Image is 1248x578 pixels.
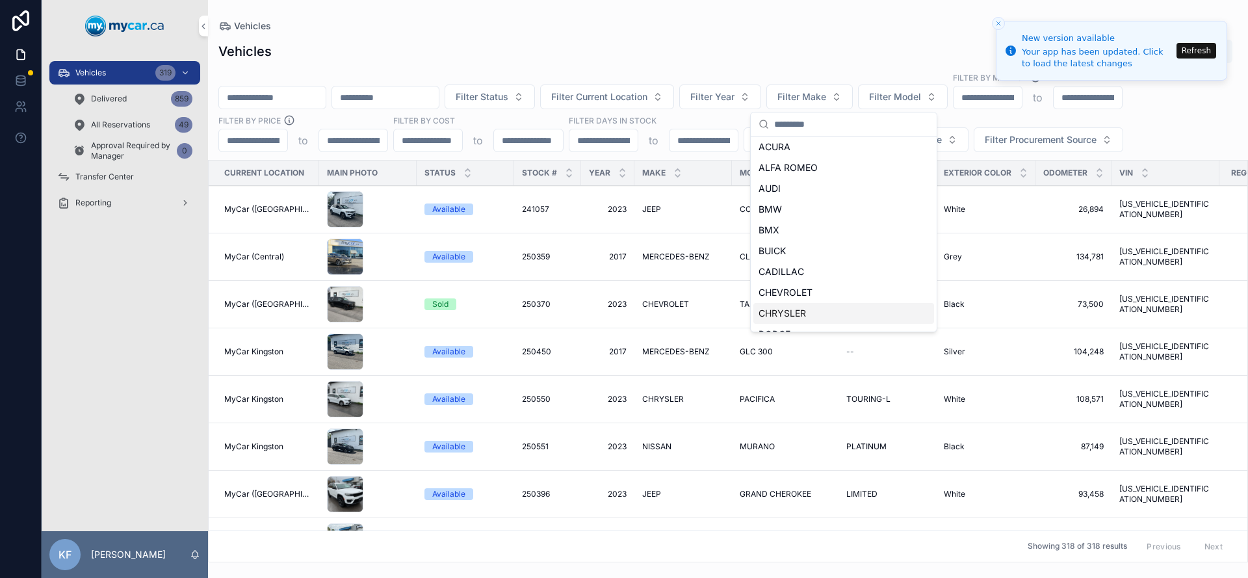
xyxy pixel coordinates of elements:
a: 73,500 [1043,299,1104,309]
span: MyCar ([GEOGRAPHIC_DATA]) [224,204,311,215]
a: Vehicles319 [49,61,200,85]
a: 250370 [522,299,573,309]
span: Vehicles [75,68,106,78]
a: TAHOE [740,299,831,309]
span: AUDI [759,182,781,195]
a: 2023 [589,299,627,309]
span: Stock # [522,168,557,178]
span: JEEP [642,204,661,215]
a: [US_VEHICLE_IDENTIFICATION_NUMBER] [1119,341,1212,362]
span: CLA 250 [740,252,772,262]
a: Available [424,488,506,500]
span: MERCEDES-BENZ [642,347,710,357]
a: 26,894 [1043,204,1104,215]
span: COMPASS [740,204,779,215]
a: 250359 [522,252,573,262]
span: MyCar ([GEOGRAPHIC_DATA]) [224,489,311,499]
a: 2023 [589,441,627,452]
a: White [944,394,1028,404]
span: [US_VEHICLE_IDENTIFICATION_NUMBER] [1119,436,1212,457]
span: Status [424,168,456,178]
div: Suggestions [751,137,937,332]
span: Showing 318 of 318 results [1028,542,1127,552]
span: Exterior Color [944,168,1011,178]
span: 134,781 [1043,252,1104,262]
a: Black [944,299,1028,309]
span: LIMITED [846,489,877,499]
span: 250396 [522,489,550,499]
p: to [649,133,658,148]
span: 87,149 [1043,441,1104,452]
a: Silver [944,347,1028,357]
a: JEEP [642,489,724,499]
span: Approval Required by Manager [91,140,172,161]
a: [US_VEHICLE_IDENTIFICATION_NUMBER] [1119,389,1212,410]
span: 250450 [522,347,551,357]
a: 104,248 [1043,347,1104,357]
a: MyCar Kingston [224,394,311,404]
span: White [944,489,965,499]
span: 241057 [522,204,549,215]
span: -- [846,347,854,357]
p: [PERSON_NAME] [91,548,166,561]
span: BMX [759,224,779,237]
div: 49 [175,117,192,133]
span: Transfer Center [75,172,134,182]
span: VIN [1119,168,1133,178]
span: Odometer [1043,168,1087,178]
a: 2023 [589,394,627,404]
button: Select Button [445,85,535,109]
a: LIMITED [846,489,928,499]
span: White [944,394,965,404]
span: PACIFICA [740,394,775,404]
a: 2017 [589,347,627,357]
a: TOURING-L [846,394,928,404]
h1: Vehicles [218,42,272,60]
span: TAHOE [740,299,766,309]
a: PLATINUM [846,441,928,452]
a: Available [424,393,506,405]
span: CHRYSLER [759,307,806,320]
span: 2017 [589,252,627,262]
a: MyCar ([GEOGRAPHIC_DATA]) [224,299,311,309]
span: Filter Status [456,90,508,103]
a: 93,458 [1043,489,1104,499]
span: Model [740,168,768,178]
span: Make [642,168,666,178]
span: CHEVROLET [759,286,812,299]
span: ALFA ROMEO [759,161,818,174]
a: [US_VEHICLE_IDENTIFICATION_NUMBER] [1119,199,1212,220]
button: Select Button [974,127,1123,152]
p: to [298,133,308,148]
span: MERCEDES-BENZ [642,252,710,262]
a: MERCEDES-BENZ [642,347,724,357]
a: 108,571 [1043,394,1104,404]
a: Transfer Center [49,165,200,189]
div: Available [432,251,465,263]
a: Sold [424,298,506,310]
a: [US_VEHICLE_IDENTIFICATION_NUMBER] [1119,294,1212,315]
span: PLATINUM [846,441,887,452]
div: Available [432,346,465,358]
a: Available [424,441,506,453]
span: 250359 [522,252,550,262]
span: CADILLAC [759,265,804,278]
a: PACIFICA [740,394,831,404]
span: 250550 [522,394,551,404]
span: BUICK [759,244,786,257]
a: Available [424,204,506,215]
span: Filter Year [690,90,734,103]
span: Year [589,168,610,178]
span: 250551 [522,441,549,452]
a: 241057 [522,204,573,215]
span: Reporting [75,198,111,208]
a: -- [846,347,928,357]
div: Available [432,488,465,500]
